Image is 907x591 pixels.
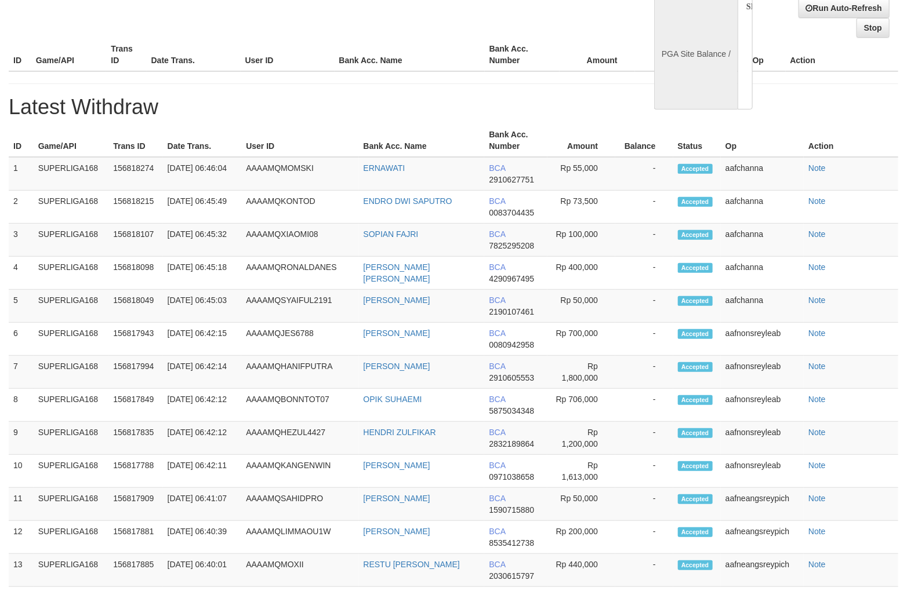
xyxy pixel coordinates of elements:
td: - [615,157,673,191]
td: AAAAMQRONALDANES [241,257,358,290]
a: Note [808,329,826,338]
a: SOPIAN FAJRI [364,229,419,239]
td: Rp 50,000 [547,290,615,323]
td: - [615,257,673,290]
td: aafnonsreyleab [721,323,804,356]
td: 156817788 [108,455,162,488]
td: aafchanna [721,191,804,224]
td: [DATE] 06:42:11 [163,455,242,488]
span: BCA [489,295,505,305]
td: SUPERLIGA168 [34,356,109,389]
td: [DATE] 06:42:12 [163,389,242,422]
td: 6 [9,323,34,356]
a: Note [808,428,826,437]
a: [PERSON_NAME] [364,295,430,305]
a: Stop [857,18,890,38]
th: Game/API [31,38,107,71]
td: [DATE] 06:42:15 [163,323,242,356]
td: aafneangsreypich [721,554,804,587]
th: ID [9,124,34,157]
span: BCA [489,362,505,371]
td: - [615,455,673,488]
td: [DATE] 06:40:01 [163,554,242,587]
td: SUPERLIGA168 [34,191,109,224]
td: AAAAMQXIAOMI08 [241,224,358,257]
td: AAAAMQMOXII [241,554,358,587]
a: Note [808,560,826,569]
th: ID [9,38,31,71]
td: 4 [9,257,34,290]
td: 156818215 [108,191,162,224]
a: [PERSON_NAME] [364,362,430,371]
td: Rp 200,000 [547,521,615,554]
td: aafnonsreyleab [721,455,804,488]
td: 8 [9,389,34,422]
a: Note [808,229,826,239]
td: - [615,521,673,554]
td: 156818098 [108,257,162,290]
td: SUPERLIGA168 [34,257,109,290]
td: - [615,290,673,323]
a: Note [808,494,826,503]
span: Accepted [678,164,713,174]
a: OPIK SUHAEMI [364,395,422,404]
td: 156817943 [108,323,162,356]
td: AAAAMQLIMMAOU1W [241,521,358,554]
span: 2030615797 [489,571,534,581]
a: Note [808,362,826,371]
th: User ID [241,38,335,71]
span: 2190107461 [489,307,534,316]
td: - [615,356,673,389]
td: SUPERLIGA168 [34,488,109,521]
a: ERNAWATI [364,163,405,173]
a: [PERSON_NAME] [364,461,430,470]
span: BCA [489,395,505,404]
td: 156818049 [108,290,162,323]
td: [DATE] 06:41:07 [163,488,242,521]
th: Bank Acc. Name [359,124,485,157]
span: Accepted [678,197,713,207]
td: 156817885 [108,554,162,587]
span: BCA [489,163,505,173]
span: BCA [489,494,505,503]
span: 2832189864 [489,439,534,448]
td: aafchanna [721,290,804,323]
a: Note [808,163,826,173]
h1: Latest Withdraw [9,96,898,119]
td: SUPERLIGA168 [34,157,109,191]
span: Accepted [678,428,713,438]
th: User ID [241,124,358,157]
td: 156817849 [108,389,162,422]
a: Note [808,461,826,470]
td: SUPERLIGA168 [34,554,109,587]
td: SUPERLIGA168 [34,521,109,554]
th: Action [804,124,898,157]
th: Amount [560,38,635,71]
td: Rp 55,000 [547,157,615,191]
td: [DATE] 06:40:39 [163,521,242,554]
th: Status [673,124,721,157]
td: AAAAMQMOMSKI [241,157,358,191]
td: [DATE] 06:45:49 [163,191,242,224]
td: Rp 440,000 [547,554,615,587]
span: BCA [489,329,505,338]
th: Trans ID [106,38,146,71]
th: Op [748,38,786,71]
span: 7825295208 [489,241,534,250]
span: BCA [489,229,505,239]
a: Note [808,395,826,404]
th: Bank Acc. Number [484,124,547,157]
td: 156818107 [108,224,162,257]
span: Accepted [678,362,713,372]
td: AAAAMQSYAIFUL2191 [241,290,358,323]
td: [DATE] 06:45:03 [163,290,242,323]
span: BCA [489,527,505,536]
th: Game/API [34,124,109,157]
span: BCA [489,196,505,206]
th: Action [786,38,898,71]
td: [DATE] 06:45:18 [163,257,242,290]
span: BCA [489,262,505,272]
td: [DATE] 06:42:12 [163,422,242,455]
th: Bank Acc. Name [335,38,485,71]
td: Rp 400,000 [547,257,615,290]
